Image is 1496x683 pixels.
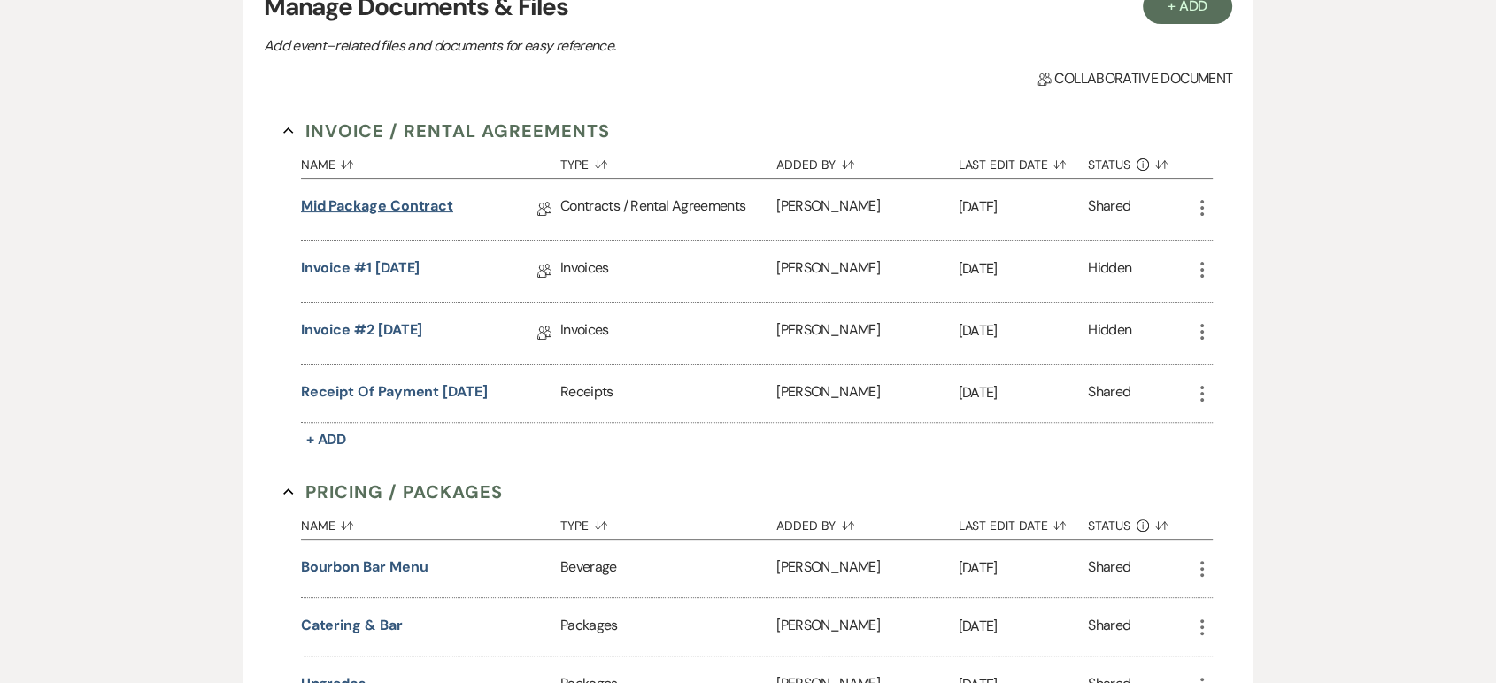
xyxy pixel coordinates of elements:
[301,144,560,178] button: Name
[301,319,423,347] a: Invoice #2 [DATE]
[776,598,958,656] div: [PERSON_NAME]
[958,505,1088,539] button: Last Edit Date
[560,179,776,240] div: Contracts / Rental Agreements
[560,365,776,422] div: Receipts
[1088,556,1130,580] div: Shared
[301,381,488,403] button: Receipt of Payment [DATE]
[560,241,776,302] div: Invoices
[1088,158,1130,171] span: Status
[958,196,1088,219] p: [DATE]
[776,365,958,422] div: [PERSON_NAME]
[301,427,352,452] button: + Add
[560,598,776,656] div: Packages
[560,144,776,178] button: Type
[283,118,610,144] button: Invoice / Rental Agreements
[560,505,776,539] button: Type
[301,615,403,636] button: Catering & Bar
[958,144,1088,178] button: Last Edit Date
[776,144,958,178] button: Added By
[958,381,1088,404] p: [DATE]
[301,196,453,223] a: Mid Package Contract
[776,540,958,597] div: [PERSON_NAME]
[1037,68,1232,89] span: Collaborative document
[1088,144,1191,178] button: Status
[1088,319,1131,347] div: Hidden
[958,615,1088,638] p: [DATE]
[1088,519,1130,532] span: Status
[301,556,428,578] button: Bourbon Bar Menu
[264,35,883,58] p: Add event–related files and documents for easy reference.
[306,430,347,449] span: + Add
[1088,257,1131,285] div: Hidden
[301,505,560,539] button: Name
[958,556,1088,579] p: [DATE]
[776,241,958,302] div: [PERSON_NAME]
[560,303,776,364] div: Invoices
[283,479,503,505] button: Pricing / Packages
[958,257,1088,280] p: [DATE]
[776,505,958,539] button: Added By
[1088,615,1130,639] div: Shared
[560,540,776,597] div: Beverage
[776,179,958,240] div: [PERSON_NAME]
[1088,381,1130,405] div: Shared
[1088,196,1130,223] div: Shared
[776,303,958,364] div: [PERSON_NAME]
[1088,505,1191,539] button: Status
[301,257,420,285] a: Invoice #1 [DATE]
[958,319,1088,342] p: [DATE]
